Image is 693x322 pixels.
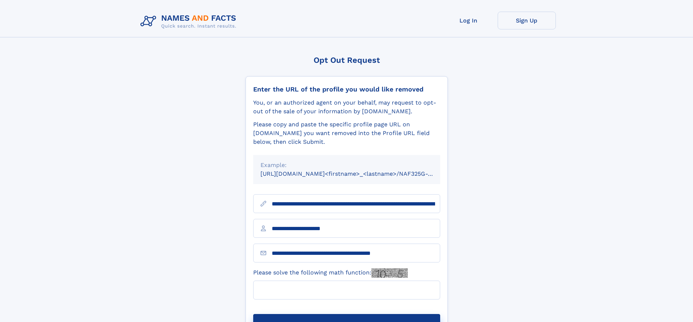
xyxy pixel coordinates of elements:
img: Logo Names and Facts [138,12,242,31]
div: Opt Out Request [246,56,448,65]
div: Enter the URL of the profile you would like removed [253,85,440,93]
a: Log In [439,12,498,29]
a: Sign Up [498,12,556,29]
small: [URL][DOMAIN_NAME]<firstname>_<lastname>/NAF325G-xxxxxxxx [260,170,454,177]
div: You, or an authorized agent on your behalf, may request to opt-out of the sale of your informatio... [253,98,440,116]
div: Please copy and paste the specific profile page URL on [DOMAIN_NAME] you want removed into the Pr... [253,120,440,146]
div: Example: [260,161,433,170]
label: Please solve the following math function: [253,268,408,278]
